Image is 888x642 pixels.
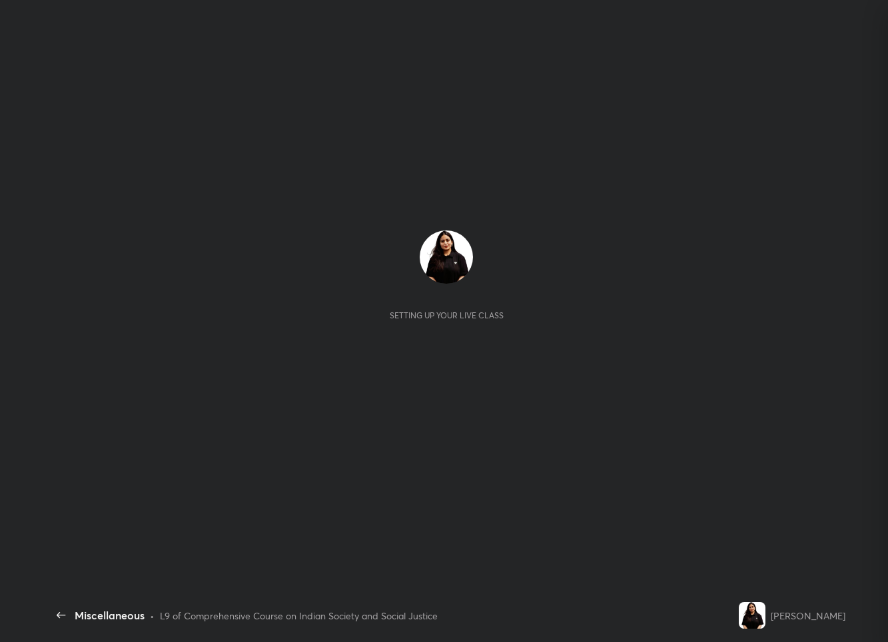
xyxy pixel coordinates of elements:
[75,607,145,623] div: Miscellaneous
[420,230,473,284] img: ebe391380c834eae8f0f4ed7d0c82cd2.jpg
[160,609,438,623] div: L9 of Comprehensive Course on Indian Society and Social Justice
[390,310,504,320] div: Setting up your live class
[739,602,765,629] img: ebe391380c834eae8f0f4ed7d0c82cd2.jpg
[771,609,845,623] div: [PERSON_NAME]
[150,609,155,623] div: •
